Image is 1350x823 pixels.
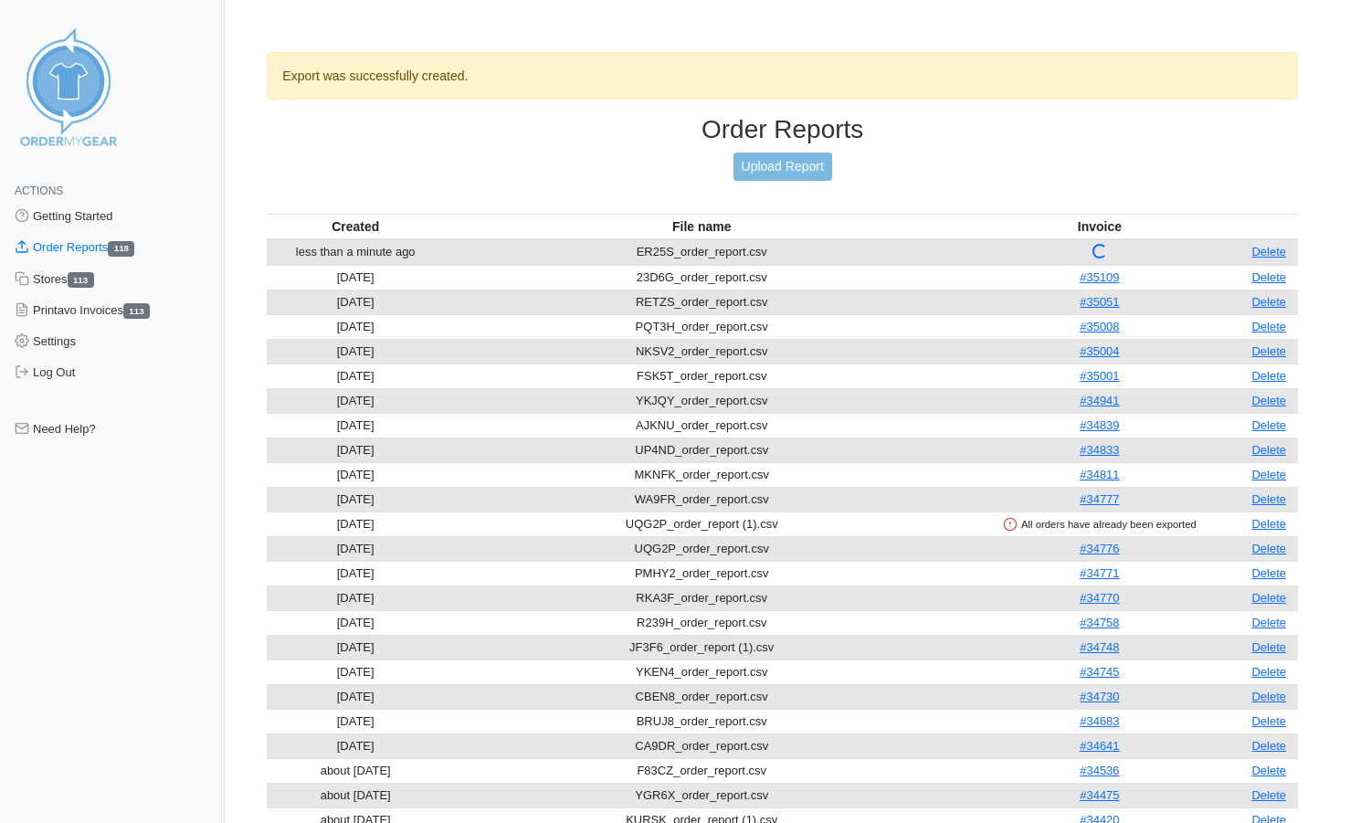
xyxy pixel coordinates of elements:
[267,586,444,610] td: [DATE]
[444,214,959,239] th: File name
[963,516,1236,533] div: All orders have already been exported
[267,314,444,339] td: [DATE]
[1080,394,1119,407] a: #34941
[1251,640,1286,654] a: Delete
[1251,320,1286,333] a: Delete
[444,339,959,364] td: NKSV2_order_report.csv
[267,659,444,684] td: [DATE]
[444,265,959,290] td: 23D6G_order_report.csv
[267,114,1298,145] h3: Order Reports
[444,364,959,388] td: FSK5T_order_report.csv
[444,561,959,586] td: PMHY2_order_report.csv
[1080,616,1119,629] a: #34758
[267,783,444,807] td: about [DATE]
[267,635,444,659] td: [DATE]
[1080,492,1119,506] a: #34777
[1080,690,1119,703] a: #34730
[267,214,444,239] th: Created
[1080,344,1119,358] a: #35004
[1251,369,1286,383] a: Delete
[1251,517,1286,531] a: Delete
[444,314,959,339] td: PQT3H_order_report.csv
[123,303,150,319] span: 113
[444,709,959,733] td: BRUJ8_order_report.csv
[1080,714,1119,728] a: #34683
[1251,418,1286,432] a: Delete
[1080,788,1119,802] a: #34475
[444,783,959,807] td: YGR6X_order_report.csv
[108,241,134,257] span: 118
[1251,566,1286,580] a: Delete
[1251,788,1286,802] a: Delete
[1251,739,1286,753] a: Delete
[444,487,959,512] td: WA9FR_order_report.csv
[267,561,444,586] td: [DATE]
[1080,468,1119,481] a: #34811
[444,388,959,413] td: YKJQY_order_report.csv
[68,272,94,288] span: 113
[267,339,444,364] td: [DATE]
[15,185,63,197] span: Actions
[1251,344,1286,358] a: Delete
[267,290,444,314] td: [DATE]
[267,388,444,413] td: [DATE]
[444,610,959,635] td: R239H_order_report.csv
[1251,714,1286,728] a: Delete
[267,487,444,512] td: [DATE]
[267,758,444,783] td: about [DATE]
[444,635,959,659] td: JF3F6_order_report (1).csv
[267,733,444,758] td: [DATE]
[444,536,959,561] td: UQG2P_order_report.csv
[444,438,959,462] td: UP4ND_order_report.csv
[267,462,444,487] td: [DATE]
[1080,739,1119,753] a: #34641
[1251,764,1286,777] a: Delete
[1251,245,1286,259] a: Delete
[267,265,444,290] td: [DATE]
[444,659,959,684] td: YKEN4_order_report.csv
[1080,295,1119,309] a: #35051
[1080,270,1119,284] a: #35109
[1251,468,1286,481] a: Delete
[267,512,444,536] td: [DATE]
[733,153,832,181] a: Upload Report
[267,684,444,709] td: [DATE]
[1080,369,1119,383] a: #35001
[444,413,959,438] td: AJKNU_order_report.csv
[267,709,444,733] td: [DATE]
[1251,542,1286,555] a: Delete
[1080,764,1119,777] a: #34536
[1251,492,1286,506] a: Delete
[959,214,1239,239] th: Invoice
[267,364,444,388] td: [DATE]
[267,413,444,438] td: [DATE]
[267,52,1298,100] div: Export was successfully created.
[1251,270,1286,284] a: Delete
[1080,542,1119,555] a: #34776
[444,758,959,783] td: F83CZ_order_report.csv
[444,684,959,709] td: CBEN8_order_report.csv
[1080,591,1119,605] a: #34770
[1251,295,1286,309] a: Delete
[1080,443,1119,457] a: #34833
[1080,418,1119,432] a: #34839
[1251,665,1286,679] a: Delete
[444,512,959,536] td: UQG2P_order_report (1).csv
[267,438,444,462] td: [DATE]
[1080,640,1119,654] a: #34748
[1080,566,1119,580] a: #34771
[444,733,959,758] td: CA9DR_order_report.csv
[267,536,444,561] td: [DATE]
[267,610,444,635] td: [DATE]
[444,290,959,314] td: RETZS_order_report.csv
[1080,665,1119,679] a: #34745
[1251,443,1286,457] a: Delete
[1251,394,1286,407] a: Delete
[444,239,959,266] td: ER25S_order_report.csv
[444,586,959,610] td: RKA3F_order_report.csv
[1251,616,1286,629] a: Delete
[1251,591,1286,605] a: Delete
[1080,320,1119,333] a: #35008
[444,462,959,487] td: MKNFK_order_report.csv
[1251,690,1286,703] a: Delete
